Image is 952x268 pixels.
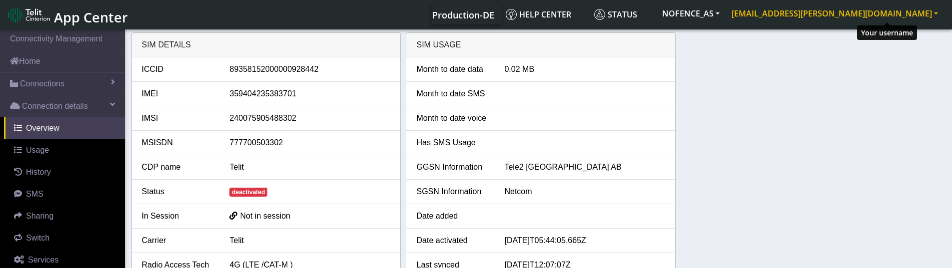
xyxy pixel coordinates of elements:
div: Month to date data [409,63,497,75]
div: Carrier [134,235,222,247]
div: Telit [222,235,398,247]
a: Usage [4,139,125,161]
div: Date activated [409,235,497,247]
div: IMEI [134,88,222,100]
span: deactivated [229,188,267,197]
div: Month to date SMS [409,88,497,100]
img: status.svg [594,9,605,20]
div: Telit [222,161,398,173]
span: Sharing [26,212,53,220]
span: App Center [54,8,128,26]
button: NOFENCE_AS [656,4,726,22]
div: SIM details [132,33,401,57]
a: Switch [4,227,125,249]
div: 89358152000000928442 [222,63,398,75]
div: Netcom [497,186,673,198]
span: SMS [26,190,43,198]
span: Usage [26,146,49,154]
span: Overview [26,124,59,132]
div: ICCID [134,63,222,75]
div: In Session [134,210,222,222]
a: Overview [4,117,125,139]
div: SGSN Information [409,186,497,198]
div: Date added [409,210,497,222]
button: [EMAIL_ADDRESS][PERSON_NAME][DOMAIN_NAME] [726,4,944,22]
div: CDP name [134,161,222,173]
a: History [4,161,125,183]
a: Status [590,4,656,24]
span: Services [28,256,58,264]
span: Status [594,9,637,20]
img: logo-telit-cinterion-gw-new.png [8,7,50,23]
div: 0.02 MB [497,63,673,75]
span: Not in session [240,212,290,220]
div: [DATE]T05:44:05.665Z [497,235,673,247]
a: Your current platform instance [432,4,494,24]
span: History [26,168,51,176]
a: App Center [8,4,126,25]
div: Your username [857,25,917,40]
div: MSISDN [134,137,222,149]
a: SMS [4,183,125,205]
div: Status [134,186,222,198]
span: Switch [26,234,49,242]
img: knowledge.svg [506,9,517,20]
a: Sharing [4,205,125,227]
span: Help center [506,9,571,20]
div: 777700503302 [222,137,398,149]
div: IMSI [134,112,222,124]
span: Connections [20,78,64,90]
span: Production-DE [432,9,494,21]
div: Month to date voice [409,112,497,124]
div: Has SMS Usage [409,137,497,149]
div: 240075905488302 [222,112,398,124]
div: 359404235383701 [222,88,398,100]
span: Connection details [22,100,88,112]
div: Tele2 [GEOGRAPHIC_DATA] AB [497,161,673,173]
a: Help center [502,4,590,24]
div: GGSN Information [409,161,497,173]
div: SIM Usage [406,33,675,57]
